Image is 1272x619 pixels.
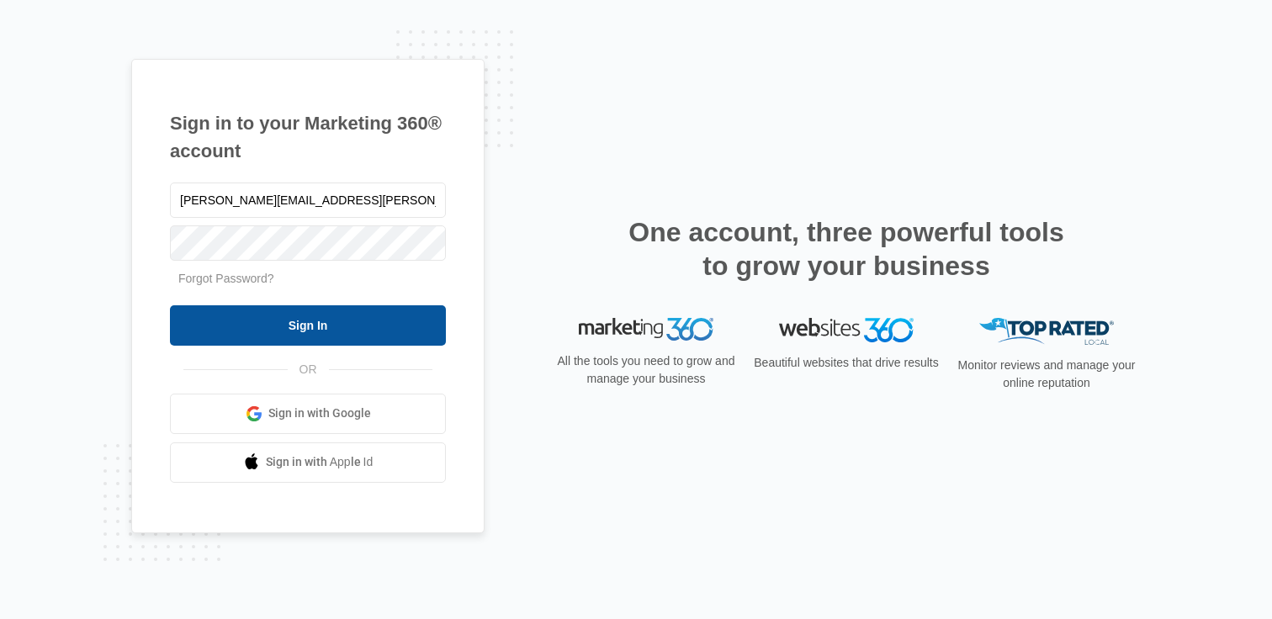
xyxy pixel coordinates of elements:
span: OR [288,361,329,378]
h1: Sign in to your Marketing 360® account [170,109,446,165]
img: Websites 360 [779,318,914,342]
input: Sign In [170,305,446,346]
h2: One account, three powerful tools to grow your business [623,215,1069,283]
img: Marketing 360 [579,318,713,341]
a: Sign in with Google [170,394,446,434]
p: Beautiful websites that drive results [752,354,941,372]
a: Sign in with Apple Id [170,442,446,483]
span: Sign in with Apple Id [266,453,374,471]
p: All the tools you need to grow and manage your business [552,352,740,388]
img: Top Rated Local [979,318,1114,346]
p: Monitor reviews and manage your online reputation [952,357,1141,392]
a: Forgot Password? [178,272,274,285]
input: Email [170,183,446,218]
span: Sign in with Google [268,405,371,422]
